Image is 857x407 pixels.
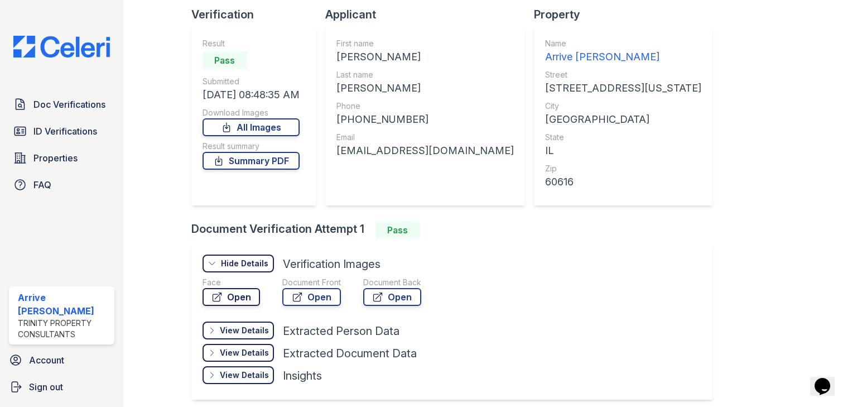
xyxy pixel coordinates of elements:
div: [PERSON_NAME] [336,49,514,65]
span: Account [29,353,64,367]
div: [DATE] 08:48:35 AM [203,87,300,103]
div: Property [534,7,721,22]
div: Verification Images [283,256,381,272]
div: [PERSON_NAME] [336,80,514,96]
div: Email [336,132,514,143]
div: IL [545,143,701,159]
a: Summary PDF [203,152,300,170]
div: Pass [203,51,247,69]
div: Street [545,69,701,80]
a: ID Verifications [9,120,114,142]
div: View Details [220,347,269,358]
div: Extracted Person Data [283,323,399,339]
div: Hide Details [221,258,268,269]
div: Name [545,38,701,49]
a: Account [4,349,119,371]
a: Properties [9,147,114,169]
span: Properties [33,151,78,165]
div: Extracted Document Data [283,346,417,361]
div: Arrive [PERSON_NAME] [545,49,701,65]
div: [EMAIL_ADDRESS][DOMAIN_NAME] [336,143,514,159]
div: Trinity Property Consultants [18,318,110,340]
span: ID Verifications [33,125,97,138]
div: Download Images [203,107,300,118]
div: State [545,132,701,143]
div: City [545,100,701,112]
a: All Images [203,118,300,136]
a: Sign out [4,376,119,398]
div: Zip [545,163,701,174]
a: Doc Verifications [9,93,114,116]
a: Open [282,288,341,306]
div: Phone [336,100,514,112]
a: FAQ [9,174,114,196]
div: Verification [191,7,325,22]
div: [PHONE_NUMBER] [336,112,514,127]
div: Document Verification Attempt 1 [191,221,721,239]
div: Document Front [282,277,341,288]
span: Doc Verifications [33,98,105,111]
div: Pass [375,221,420,239]
div: Document Back [363,277,421,288]
div: Result summary [203,141,300,152]
div: Arrive [PERSON_NAME] [18,291,110,318]
div: View Details [220,325,269,336]
div: [GEOGRAPHIC_DATA] [545,112,701,127]
span: FAQ [33,178,51,191]
a: Open [363,288,421,306]
span: Sign out [29,380,63,394]
div: [STREET_ADDRESS][US_STATE] [545,80,701,96]
div: Face [203,277,260,288]
div: Last name [336,69,514,80]
div: Insights [283,368,322,384]
div: View Details [220,370,269,381]
div: Result [203,38,300,49]
a: Open [203,288,260,306]
a: Name Arrive [PERSON_NAME] [545,38,701,65]
div: Applicant [325,7,534,22]
img: CE_Logo_Blue-a8612792a0a2168367f1c8372b55b34899dd931a85d93a1a3d3e32e68fde9ad4.png [4,36,119,58]
div: Submitted [203,76,300,87]
div: 60616 [545,174,701,190]
div: First name [336,38,514,49]
iframe: chat widget [810,362,846,396]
